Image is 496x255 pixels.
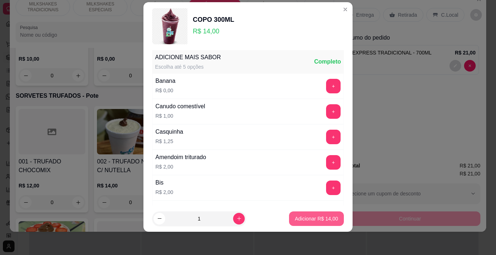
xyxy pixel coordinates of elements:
[155,77,175,85] div: Banana
[155,153,206,162] div: Amendoim triturado
[233,213,245,224] button: increase-product-quantity
[155,138,183,145] p: R$ 1,25
[155,178,173,187] div: Bis
[326,181,341,195] button: add
[155,87,175,94] p: R$ 0,00
[155,163,206,170] p: R$ 2,00
[326,155,341,170] button: add
[295,215,338,222] p: Adicionar R$ 14,00
[326,130,341,144] button: add
[155,127,183,136] div: Casquinha
[289,211,344,226] button: Adicionar R$ 14,00
[155,63,221,70] div: Escolha até 5 opções
[326,104,341,119] button: add
[155,204,202,212] div: Cookies triturados
[193,15,234,25] div: COPO 300ML
[326,79,341,93] button: add
[155,53,221,62] div: ADICIONE MAIS SABOR
[155,102,205,111] div: Canudo comestível
[314,57,341,66] div: Completo
[155,189,173,196] p: R$ 2,00
[340,4,351,15] button: Close
[193,26,234,36] p: R$ 14,00
[154,213,165,224] button: decrease-product-quantity
[152,8,188,44] img: product-image
[155,112,205,120] p: R$ 1,00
